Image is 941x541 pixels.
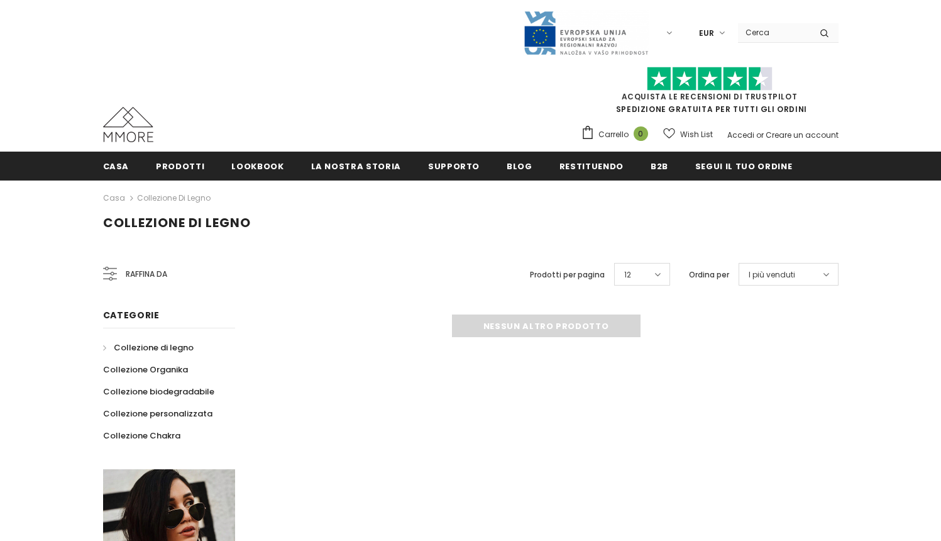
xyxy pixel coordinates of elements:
[103,403,212,425] a: Collezione personalizzata
[756,130,764,140] span: or
[523,27,649,38] a: Javni Razpis
[598,128,629,141] span: Carrello
[699,27,714,40] span: EUR
[559,160,624,172] span: Restituendo
[680,128,713,141] span: Wish List
[137,192,211,203] a: Collezione di legno
[523,10,649,56] img: Javni Razpis
[311,160,401,172] span: La nostra storia
[156,152,204,180] a: Prodotti
[103,425,180,447] a: Collezione Chakra
[103,337,194,359] a: Collezione di legno
[103,381,214,403] a: Collezione biodegradabile
[114,342,194,354] span: Collezione di legno
[103,359,188,381] a: Collezione Organika
[103,107,153,142] img: Casi MMORE
[126,267,167,281] span: Raffina da
[624,269,631,281] span: 12
[103,408,212,420] span: Collezione personalizzata
[622,91,798,102] a: Acquista le recensioni di TrustPilot
[766,130,839,140] a: Creare un account
[651,152,668,180] a: B2B
[507,152,532,180] a: Blog
[727,130,754,140] a: Accedi
[156,160,204,172] span: Prodotti
[581,72,839,114] span: SPEDIZIONE GRATUITA PER TUTTI GLI ORDINI
[103,191,125,206] a: Casa
[103,152,129,180] a: Casa
[634,126,648,141] span: 0
[663,123,713,145] a: Wish List
[103,160,129,172] span: Casa
[103,386,214,398] span: Collezione biodegradabile
[231,152,283,180] a: Lookbook
[311,152,401,180] a: La nostra storia
[689,269,729,281] label: Ordina per
[559,152,624,180] a: Restituendo
[651,160,668,172] span: B2B
[749,269,795,281] span: I più venduti
[103,364,188,376] span: Collezione Organika
[530,269,605,281] label: Prodotti per pagina
[647,67,773,91] img: Fidati di Pilot Stars
[231,160,283,172] span: Lookbook
[738,23,810,42] input: Search Site
[695,160,792,172] span: Segui il tuo ordine
[103,430,180,442] span: Collezione Chakra
[428,160,480,172] span: supporto
[103,309,160,321] span: Categorie
[507,160,532,172] span: Blog
[695,152,792,180] a: Segui il tuo ordine
[103,214,251,231] span: Collezione di legno
[581,125,654,144] a: Carrello 0
[428,152,480,180] a: supporto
